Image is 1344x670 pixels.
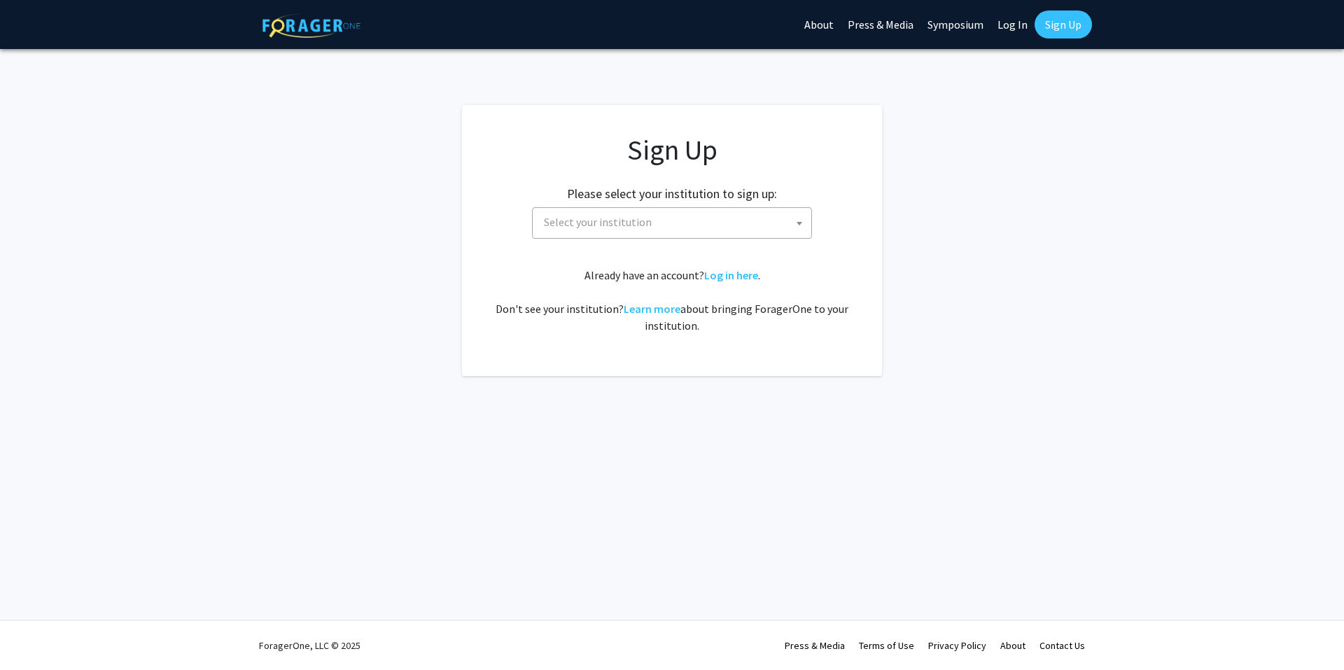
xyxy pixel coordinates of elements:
[624,302,680,316] a: Learn more about bringing ForagerOne to your institution
[490,267,854,334] div: Already have an account? . Don't see your institution? about bringing ForagerOne to your institut...
[1000,639,1025,652] a: About
[262,13,360,38] img: ForagerOne Logo
[785,639,845,652] a: Press & Media
[928,639,986,652] a: Privacy Policy
[704,268,758,282] a: Log in here
[544,215,652,229] span: Select your institution
[567,186,777,202] h2: Please select your institution to sign up:
[259,621,360,670] div: ForagerOne, LLC © 2025
[1039,639,1085,652] a: Contact Us
[538,208,811,237] span: Select your institution
[859,639,914,652] a: Terms of Use
[1035,11,1092,39] a: Sign Up
[532,207,812,239] span: Select your institution
[490,133,854,167] h1: Sign Up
